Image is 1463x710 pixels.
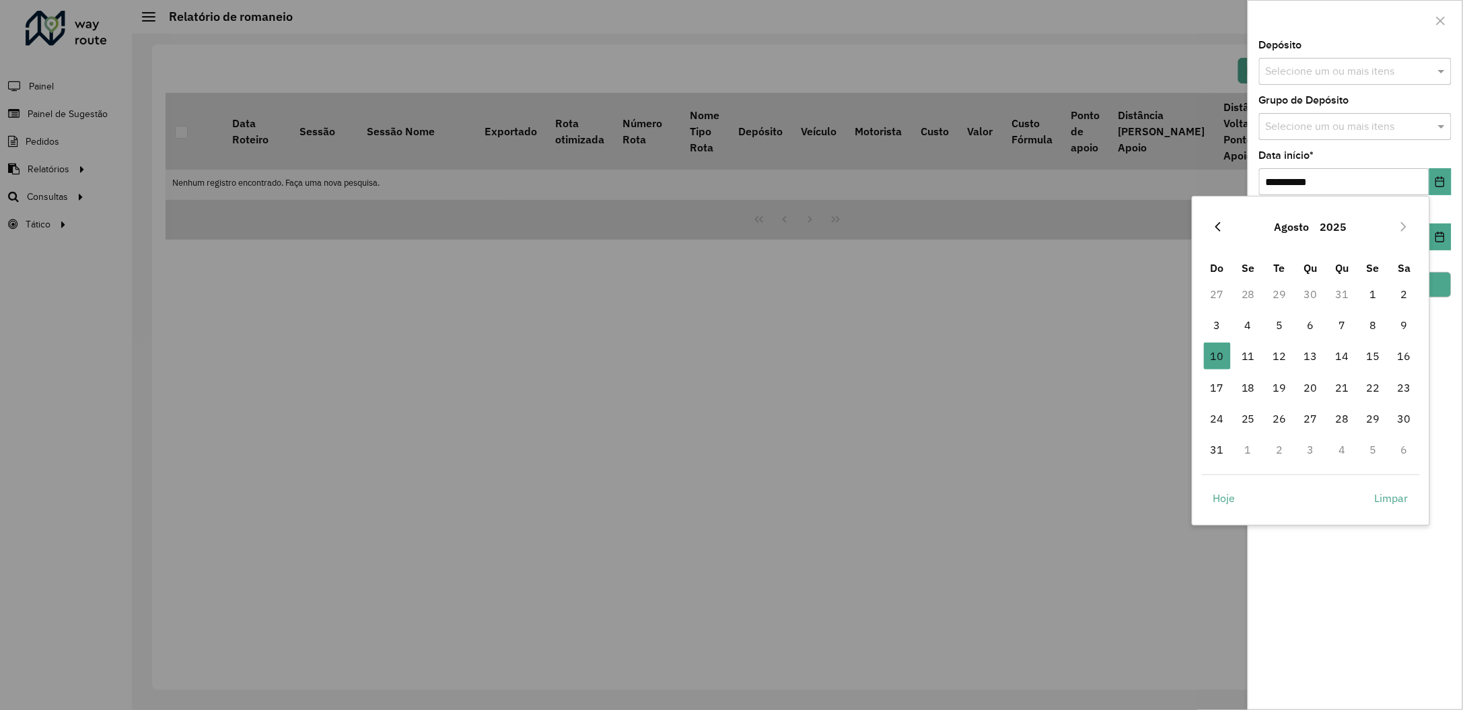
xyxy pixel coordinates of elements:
[1391,312,1418,339] span: 9
[1295,341,1326,371] td: 13
[1264,403,1295,434] td: 26
[1204,436,1231,463] span: 31
[1367,261,1380,275] span: Se
[1204,343,1231,369] span: 10
[1295,403,1326,434] td: 27
[1357,310,1388,341] td: 8
[1266,312,1293,339] span: 5
[1326,341,1357,371] td: 14
[1213,490,1236,506] span: Hoje
[1204,405,1231,432] span: 24
[1295,372,1326,403] td: 20
[1233,372,1264,403] td: 18
[1204,312,1231,339] span: 3
[1389,341,1420,371] td: 16
[1328,374,1355,401] span: 21
[1202,372,1233,403] td: 17
[1297,374,1324,401] span: 20
[1264,278,1295,309] td: 29
[1259,37,1302,53] label: Depósito
[1202,485,1247,511] button: Hoje
[1328,312,1355,339] span: 7
[1326,403,1357,434] td: 28
[1264,341,1295,371] td: 12
[1295,278,1326,309] td: 30
[1266,343,1293,369] span: 12
[1235,405,1262,432] span: 25
[1326,310,1357,341] td: 7
[1297,343,1324,369] span: 13
[1233,278,1264,309] td: 28
[1398,261,1411,275] span: Sa
[1375,490,1408,506] span: Limpar
[1389,372,1420,403] td: 23
[1297,312,1324,339] span: 6
[1235,374,1262,401] span: 18
[1357,372,1388,403] td: 22
[1269,211,1315,243] button: Choose Month
[1357,434,1388,465] td: 5
[1357,403,1388,434] td: 29
[1389,434,1420,465] td: 6
[1207,216,1229,238] button: Previous Month
[1389,310,1420,341] td: 9
[1335,261,1349,275] span: Qu
[1202,310,1233,341] td: 3
[1192,196,1430,526] div: Choose Date
[1429,168,1452,195] button: Choose Date
[1429,223,1452,250] button: Choose Date
[1274,261,1285,275] span: Te
[1391,374,1418,401] span: 23
[1389,278,1420,309] td: 2
[1304,261,1318,275] span: Qu
[1295,434,1326,465] td: 3
[1315,211,1353,243] button: Choose Year
[1328,343,1355,369] span: 14
[1259,147,1314,164] label: Data início
[1202,434,1233,465] td: 31
[1363,485,1420,511] button: Limpar
[1391,281,1418,308] span: 2
[1360,343,1387,369] span: 15
[1211,261,1224,275] span: Do
[1357,341,1388,371] td: 15
[1204,374,1231,401] span: 17
[1235,312,1262,339] span: 4
[1264,372,1295,403] td: 19
[1259,92,1349,108] label: Grupo de Depósito
[1389,403,1420,434] td: 30
[1266,374,1293,401] span: 19
[1202,278,1233,309] td: 27
[1202,341,1233,371] td: 10
[1328,405,1355,432] span: 28
[1297,405,1324,432] span: 27
[1264,434,1295,465] td: 2
[1264,310,1295,341] td: 5
[1326,278,1357,309] td: 31
[1326,372,1357,403] td: 21
[1233,341,1264,371] td: 11
[1326,434,1357,465] td: 4
[1360,405,1387,432] span: 29
[1202,403,1233,434] td: 24
[1360,374,1387,401] span: 22
[1233,310,1264,341] td: 4
[1235,343,1262,369] span: 11
[1393,216,1415,238] button: Next Month
[1391,405,1418,432] span: 30
[1360,312,1387,339] span: 8
[1360,281,1387,308] span: 1
[1295,310,1326,341] td: 6
[1233,403,1264,434] td: 25
[1266,405,1293,432] span: 26
[1233,434,1264,465] td: 1
[1242,261,1255,275] span: Se
[1391,343,1418,369] span: 16
[1357,278,1388,309] td: 1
